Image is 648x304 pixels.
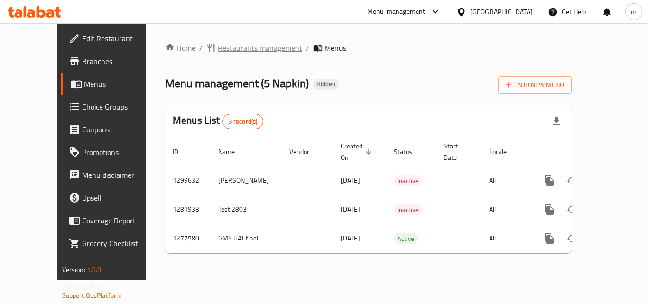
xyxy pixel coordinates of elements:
span: Promotions [82,147,158,158]
span: Restaurants management [218,42,302,54]
a: Home [165,42,195,54]
span: Name [218,146,247,157]
div: Inactive [394,175,422,186]
li: / [306,42,309,54]
div: Menu-management [367,6,426,18]
a: Grocery Checklist [61,232,166,255]
td: All [481,166,530,195]
span: Grocery Checklist [82,238,158,249]
td: - [436,166,481,195]
span: 1.0.0 [87,264,102,276]
span: Locale [489,146,519,157]
span: Coupons [82,124,158,135]
td: All [481,224,530,253]
button: more [538,169,561,192]
div: Export file [545,110,568,133]
button: Change Status [561,198,583,221]
a: Coupons [61,118,166,141]
span: Menu management ( 5 Napkin ) [165,73,309,94]
nav: breadcrumb [165,42,572,54]
td: 1281933 [165,195,211,224]
span: Vendor [289,146,322,157]
span: Choice Groups [82,101,158,112]
td: 1299632 [165,166,211,195]
a: Menu disclaimer [61,164,166,186]
a: Coverage Report [61,209,166,232]
span: Edit Restaurant [82,33,158,44]
span: 3 record(s) [223,117,263,126]
a: Menus [61,73,166,95]
button: Change Status [561,169,583,192]
span: Add New Menu [506,79,564,91]
span: [DATE] [341,174,360,186]
span: Branches [82,55,158,67]
button: Add New Menu [498,76,572,94]
span: Version: [62,264,85,276]
a: Branches [61,50,166,73]
a: Edit Restaurant [61,27,166,50]
td: GMS UAT final [211,224,282,253]
li: / [199,42,203,54]
td: 1277580 [165,224,211,253]
span: Menus [324,42,346,54]
a: Promotions [61,141,166,164]
span: Menu disclaimer [82,169,158,181]
a: Support.OpsPlatform [62,289,122,302]
th: Actions [530,138,637,166]
span: Status [394,146,425,157]
div: Total records count [222,114,264,129]
td: [PERSON_NAME] [211,166,282,195]
button: more [538,198,561,221]
span: Start Date [444,140,470,163]
td: - [436,224,481,253]
h2: Menus List [173,113,263,129]
span: Upsell [82,192,158,203]
span: Active [394,233,418,244]
a: Restaurants management [206,42,302,54]
span: [DATE] [341,232,360,244]
span: Menus [84,78,158,90]
span: Inactive [394,204,422,215]
table: enhanced table [165,138,637,253]
button: Change Status [561,227,583,250]
a: Upsell [61,186,166,209]
span: Created On [341,140,375,163]
div: [GEOGRAPHIC_DATA] [470,7,533,17]
td: All [481,195,530,224]
span: [DATE] [341,203,360,215]
span: Coverage Report [82,215,158,226]
button: more [538,227,561,250]
td: Test 2803 [211,195,282,224]
span: m [631,7,637,17]
span: ID [173,146,191,157]
span: Inactive [394,175,422,186]
span: Get support on: [62,280,106,292]
td: - [436,195,481,224]
span: Hidden [313,80,339,88]
a: Choice Groups [61,95,166,118]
